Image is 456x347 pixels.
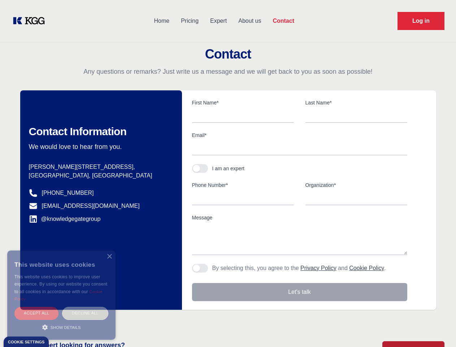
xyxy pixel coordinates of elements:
label: Message [192,214,407,221]
a: Cookie Policy [349,265,384,271]
label: First Name* [192,99,294,106]
div: Cookie settings [8,340,44,344]
div: Accept all [14,307,58,320]
h2: Contact Information [29,125,170,138]
a: KOL Knowledge Platform: Talk to Key External Experts (KEE) [12,15,51,27]
button: Let's talk [192,283,407,301]
div: This website uses cookies [14,256,108,273]
p: By selecting this, you agree to the and . [212,264,386,273]
iframe: Chat Widget [420,312,456,347]
a: Expert [204,12,233,30]
label: Last Name* [305,99,407,106]
p: [PERSON_NAME][STREET_ADDRESS], [29,163,170,171]
a: [EMAIL_ADDRESS][DOMAIN_NAME] [42,202,140,210]
div: Show details [14,324,108,331]
div: Close [107,254,112,260]
a: Pricing [175,12,204,30]
label: Phone Number* [192,181,294,189]
span: This website uses cookies to improve user experience. By using our website you consent to all coo... [14,274,107,294]
label: Organization* [305,181,407,189]
a: Request Demo [398,12,444,30]
h2: Contact [9,47,447,61]
a: About us [233,12,267,30]
p: Any questions or remarks? Just write us a message and we will get back to you as soon as possible! [9,67,447,76]
span: Show details [51,325,81,330]
a: Home [148,12,175,30]
a: Privacy Policy [300,265,336,271]
div: I am an expert [212,165,245,172]
a: Contact [267,12,300,30]
label: Email* [192,132,407,139]
a: [PHONE_NUMBER] [42,189,94,197]
a: @knowledgegategroup [29,215,101,223]
a: Cookie Policy [14,290,103,301]
p: We would love to hear from you. [29,142,170,151]
div: Decline all [62,307,108,320]
p: [GEOGRAPHIC_DATA], [GEOGRAPHIC_DATA] [29,171,170,180]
